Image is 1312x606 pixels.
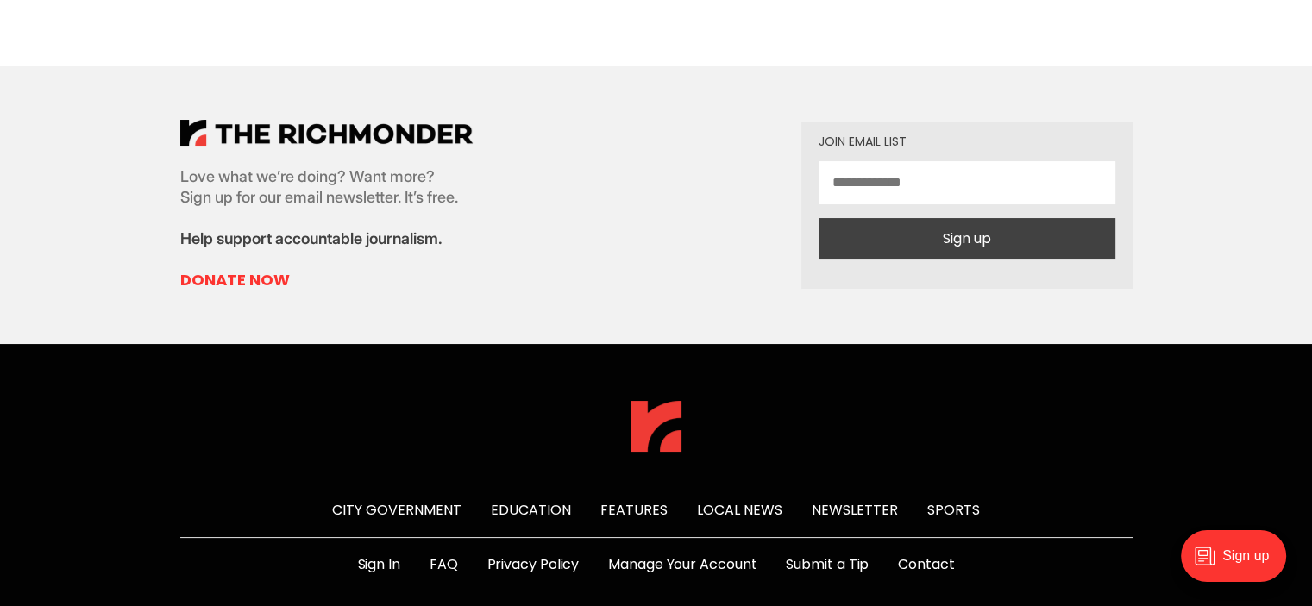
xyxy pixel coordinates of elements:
p: Help support accountable journalism. [180,228,473,249]
a: Submit a Tip [786,554,869,575]
a: Contact [898,554,954,575]
a: City Government [332,500,461,520]
a: FAQ [430,554,458,575]
a: Newsletter [812,500,898,520]
p: Love what we’re doing? Want more? Sign up for our email newsletter. It’s free. [180,166,473,208]
a: Local News [697,500,782,520]
div: Join email list [819,135,1115,147]
iframe: portal-trigger [1166,522,1312,606]
a: Education [491,500,571,520]
img: The Richmonder Logo [180,120,473,146]
a: Donate Now [180,270,473,291]
img: The Richmonder [631,401,681,452]
button: Sign up [819,218,1115,259]
a: Sign In [357,554,399,575]
a: Privacy Policy [487,554,580,575]
a: Sports [927,500,980,520]
a: Manage Your Account [608,554,756,575]
a: Features [600,500,668,520]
